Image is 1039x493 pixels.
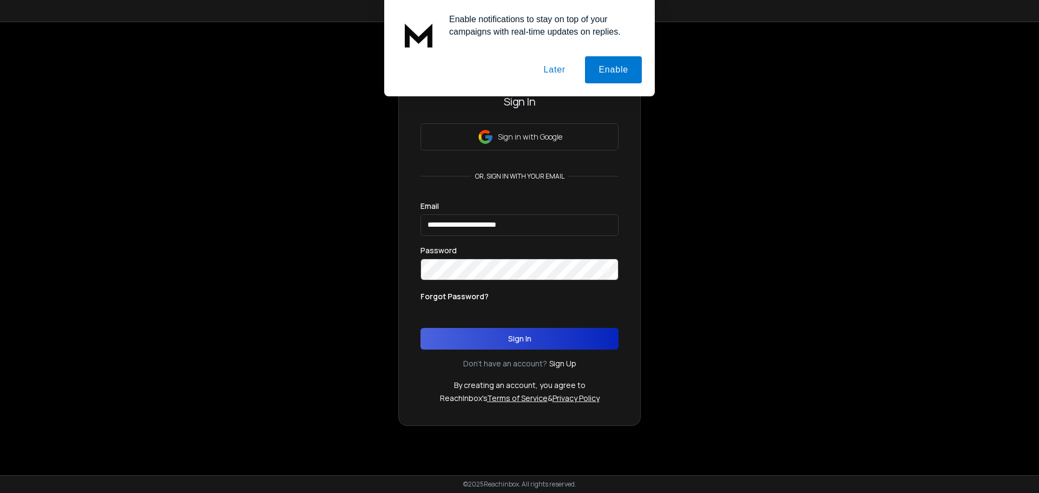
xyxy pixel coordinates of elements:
button: Sign In [420,328,619,350]
h3: Sign In [420,94,619,109]
button: Sign in with Google [420,123,619,150]
p: By creating an account, you agree to [454,380,586,391]
p: ReachInbox's & [440,393,600,404]
label: Email [420,202,439,210]
img: notification icon [397,13,440,56]
a: Privacy Policy [553,393,600,403]
p: or, sign in with your email [471,172,569,181]
label: Password [420,247,457,254]
p: Sign in with Google [498,132,562,142]
p: Forgot Password? [420,291,489,302]
button: Enable [585,56,642,83]
button: Later [530,56,578,83]
p: © 2025 Reachinbox. All rights reserved. [463,480,576,489]
a: Sign Up [549,358,576,369]
div: Enable notifications to stay on top of your campaigns with real-time updates on replies. [440,13,642,38]
a: Terms of Service [487,393,548,403]
p: Don't have an account? [463,358,547,369]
